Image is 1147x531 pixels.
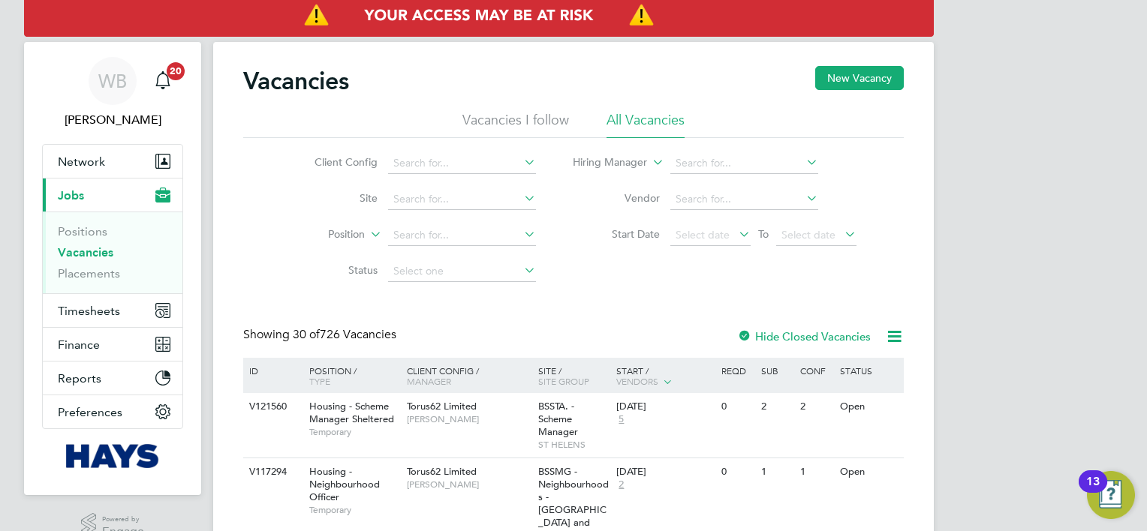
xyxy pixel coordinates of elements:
div: Open [836,393,902,421]
div: Site / [534,358,613,394]
div: Sub [757,358,796,383]
label: Position [278,227,365,242]
label: Start Date [573,227,660,241]
div: V117294 [245,458,298,486]
img: hays-logo-retina.png [66,444,160,468]
span: 726 Vacancies [293,327,396,342]
a: WB[PERSON_NAME] [42,57,183,129]
input: Search for... [388,189,536,210]
button: Open Resource Center, 13 new notifications [1087,471,1135,519]
button: Timesheets [43,294,182,327]
div: 2 [757,393,796,421]
label: Vendor [573,191,660,205]
span: Housing - Scheme Manager Sheltered [309,400,394,425]
span: Vendors [616,375,658,387]
span: [PERSON_NAME] [407,478,531,490]
span: [PERSON_NAME] [407,413,531,425]
button: Network [43,145,182,178]
button: New Vacancy [815,66,904,90]
input: Select one [388,261,536,282]
div: [DATE] [616,400,714,413]
div: Open [836,458,902,486]
button: Reports [43,361,182,394]
a: Positions [58,224,107,238]
div: Client Config / [403,358,534,394]
span: 30 of [293,327,320,342]
input: Search for... [388,225,536,246]
button: Jobs [43,178,182,211]
a: 20 [148,57,178,105]
h2: Vacancies [243,66,349,96]
div: Reqd [718,358,757,383]
div: Position / [298,358,403,394]
span: Preferences [58,405,122,419]
span: 2 [616,478,626,491]
span: Manager [407,375,451,387]
div: 2 [796,393,835,421]
span: Select date [781,228,835,241]
div: V121560 [245,393,298,421]
button: Finance [43,328,182,361]
input: Search for... [670,153,818,174]
li: All Vacancies [607,111,685,138]
label: Status [291,263,378,277]
span: Timesheets [58,304,120,318]
div: 0 [718,393,757,421]
span: Network [58,154,105,169]
span: 5 [616,413,626,426]
span: Type [309,375,330,387]
div: Showing [243,327,399,343]
span: WB [98,71,127,91]
span: Select date [676,228,730,241]
a: Vacancies [58,245,113,259]
span: Finance [58,337,100,352]
span: Housing - Neighbourhood Officer [309,465,380,503]
div: 1 [796,458,835,486]
div: Jobs [43,211,182,293]
span: Site Group [538,375,589,387]
span: ST HELENS [538,439,610,451]
span: 20 [167,62,185,80]
div: ID [245,358,298,383]
span: Temporary [309,426,399,438]
input: Search for... [388,153,536,174]
div: Conf [796,358,835,383]
div: 1 [757,458,796,486]
div: 13 [1086,481,1100,501]
span: Torus62 Limited [407,400,477,412]
label: Client Config [291,155,378,169]
span: Torus62 Limited [407,465,477,478]
label: Hide Closed Vacancies [737,329,871,343]
div: Status [836,358,902,383]
span: William Brown [42,111,183,129]
a: Placements [58,266,120,280]
li: Vacancies I follow [462,111,569,138]
button: Preferences [43,395,182,428]
a: Go to home page [42,444,183,468]
nav: Main navigation [24,42,201,495]
span: Reports [58,371,101,385]
div: 0 [718,458,757,486]
label: Site [291,191,378,205]
span: Temporary [309,504,399,516]
span: To [754,224,773,244]
span: BSSTA. - Scheme Manager [538,400,578,438]
span: Jobs [58,188,84,202]
div: [DATE] [616,466,714,478]
div: Start / [613,358,718,395]
input: Search for... [670,189,818,210]
label: Hiring Manager [561,155,647,170]
span: Powered by [102,513,144,526]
